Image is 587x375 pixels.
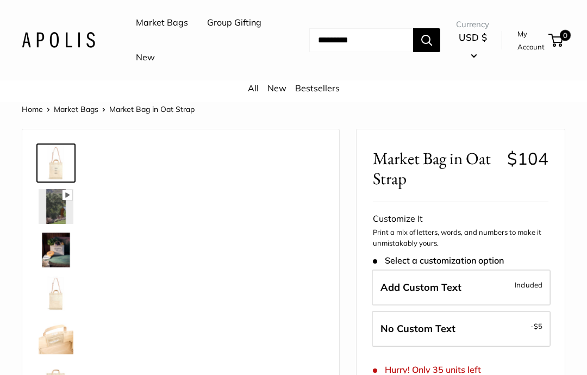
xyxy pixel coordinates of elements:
[39,189,73,224] img: Market Bag in Oat Strap
[549,34,563,47] a: 0
[22,32,95,48] img: Apolis
[534,322,542,330] span: $5
[136,49,155,66] a: New
[248,83,259,93] a: All
[515,278,542,291] span: Included
[39,276,73,311] img: Market Bag in Oat Strap
[530,320,542,333] span: -
[517,27,545,54] a: My Account
[39,320,73,354] img: Market Bag in Oat Strap
[39,146,73,180] img: Market Bag in Oat Strap
[36,317,76,357] a: Market Bag in Oat Strap
[413,28,440,52] button: Search
[309,28,413,52] input: Search...
[36,230,76,270] a: Market Bag in Oat Strap
[380,322,455,335] span: No Custom Text
[136,15,188,31] a: Market Bags
[507,148,548,169] span: $104
[373,148,499,189] span: Market Bag in Oat Strap
[372,311,551,347] label: Leave Blank
[36,143,76,183] a: Market Bag in Oat Strap
[373,365,481,375] span: Hurry! Only 35 units left
[373,211,548,227] div: Customize It
[456,17,489,32] span: Currency
[456,29,489,64] button: USD $
[36,274,76,313] a: Market Bag in Oat Strap
[22,102,195,116] nav: Breadcrumb
[36,187,76,226] a: Market Bag in Oat Strap
[373,255,504,266] span: Select a customization option
[54,104,98,114] a: Market Bags
[267,83,286,93] a: New
[22,104,43,114] a: Home
[560,30,571,41] span: 0
[373,227,548,248] p: Print a mix of letters, words, and numbers to make it unmistakably yours.
[380,281,461,293] span: Add Custom Text
[372,270,551,305] label: Add Custom Text
[295,83,340,93] a: Bestsellers
[39,233,73,267] img: Market Bag in Oat Strap
[109,104,195,114] span: Market Bag in Oat Strap
[207,15,261,31] a: Group Gifting
[459,32,487,43] span: USD $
